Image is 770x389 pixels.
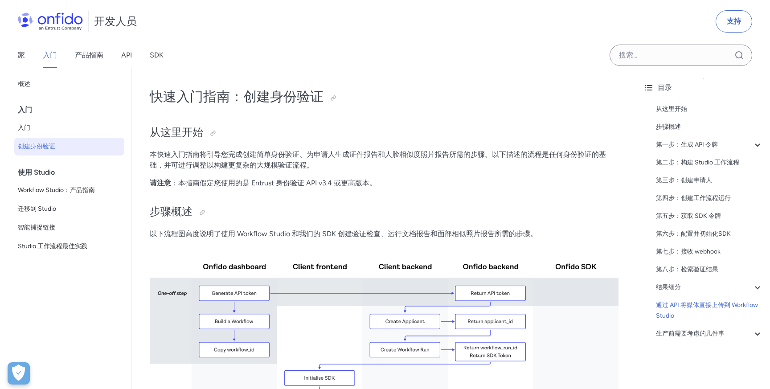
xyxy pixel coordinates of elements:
font: 第三步：创建申请人 [656,176,712,184]
font: 智能捕捉链接 [18,224,55,231]
a: 第五步：获取 SDK 令牌 [656,211,763,221]
font: 请注意 [150,179,171,187]
font: Workflow Studio：产品指南 [18,186,95,194]
font: SDK [150,51,164,59]
font: 第七步：接收 webhook [656,248,721,255]
a: 创建身份验证 [14,138,124,156]
font: 使用 Studio [18,168,55,176]
a: 第七步：接收 webhook [656,246,763,257]
font: 从这里开始 [150,126,203,139]
font: 创建身份验证 [18,143,55,150]
font: 第四步：创建工作流程运行 [656,194,731,202]
font: 概述 [18,80,30,88]
font: 以下流程图高度说明了使用 Workflow Studio 和我们的 SDK 创建验证检查、运行文档报告和面部相似照片报告所需的步骤。 [150,229,537,238]
div: Cookie偏好设置 [8,362,30,385]
a: 家 [18,43,25,68]
a: 结果细分 [656,282,763,293]
font: 迁移到 Studio [18,205,56,213]
font: 从这里开始 [656,105,687,113]
font: 第六步：配置并初始化SDK [656,230,731,237]
a: Workflow Studio：产品指南 [14,181,124,199]
a: 生产前需要考虑的几件事 [656,328,763,339]
button: 打开偏好设置 [8,362,30,385]
font: 步骤概述 [150,205,192,218]
font: 第二步：构建 Studio 工作流程 [656,159,739,166]
font: Studio 工作流程最佳实践 [18,242,87,250]
a: 第八步：检索验证结果 [656,264,763,275]
a: 迁移到 Studio [14,200,124,218]
input: Onfido 搜索输入字段 [610,45,752,66]
font: API [121,51,132,59]
font: 家 [18,51,25,59]
a: 第三步：创建申请人 [656,175,763,186]
a: 第一步：生成 API 令牌 [656,139,763,150]
a: SDK [150,43,164,68]
font: 生产前需要考虑的几件事 [656,330,725,337]
font: 结果细分 [656,283,681,291]
a: 入门 [43,43,57,68]
a: 第二步：构建 Studio 工作流程 [656,157,763,168]
font: ：本指南假定您使用的是 Entrust 身份验证 API v3.4 或更高版本。 [171,179,377,187]
a: 入门 [14,119,124,137]
img: Onfido 标志 [18,12,83,30]
a: 智能捕捉链接 [14,219,124,237]
font: 第五步：获取 SDK 令牌 [656,212,721,220]
a: 从这里开始 [656,104,763,115]
a: 第六步：配置并初始化SDK [656,229,763,239]
a: 支持 [716,10,752,33]
font: 通过 API 将媒体直接上传到 Workflow Studio [656,301,758,319]
font: 第八步：检索验证结果 [656,266,718,273]
font: 入门 [18,106,32,114]
a: Studio 工作流程最佳实践 [14,237,124,255]
a: 通过 API 将媒体直接上传到 Workflow Studio [656,300,763,321]
font: 目录 [658,83,672,92]
a: API [121,43,132,68]
font: 入门 [18,124,30,131]
font: 本快速入门指南将引导您完成创建简单身份验证、为申请人生成证件报告和人脸相似度照片报告所需的步骤。以下描述的流程是任何身份验证的基础，并可进行调整以构建更复杂的大规模验证流程。 [150,150,606,169]
a: 产品指南 [75,43,103,68]
font: 快速入门指南：创建身份验证 [150,88,324,105]
a: 第四步：创建工作流程运行 [656,193,763,204]
font: 入门 [43,51,57,59]
font: 开发人员 [94,15,137,28]
font: 步骤概述 [656,123,681,131]
a: 概述 [14,75,124,93]
font: 支持 [727,17,741,25]
font: 第一步：生成 API 令牌 [656,141,718,148]
a: 步骤概述 [656,122,763,132]
font: 产品指南 [75,51,103,59]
